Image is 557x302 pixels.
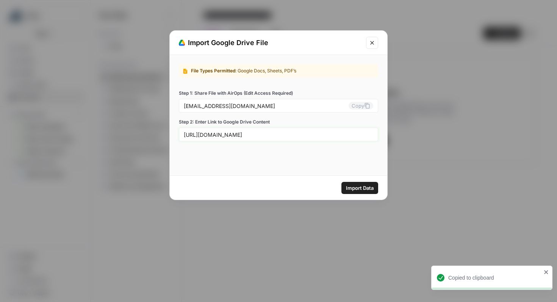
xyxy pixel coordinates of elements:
[235,68,296,74] span: : Google Docs, Sheets, PDF’s
[341,182,378,194] button: Import Data
[184,131,373,138] input: e.g: https://docs.google.com/spreadsheets/d/example/edit?usp=sharing
[179,119,378,125] label: Step 2: Enter Link to Google Drive Content
[349,102,373,110] button: Copy
[448,274,541,282] div: Copied to clipboard
[366,37,378,49] button: Close modal
[179,90,378,97] label: Step 1: Share File with AirOps (Edit Access Required)
[346,184,374,192] span: Import Data
[191,68,235,74] span: File Types Permitted
[544,269,549,275] button: close
[179,38,361,48] div: Import Google Drive File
